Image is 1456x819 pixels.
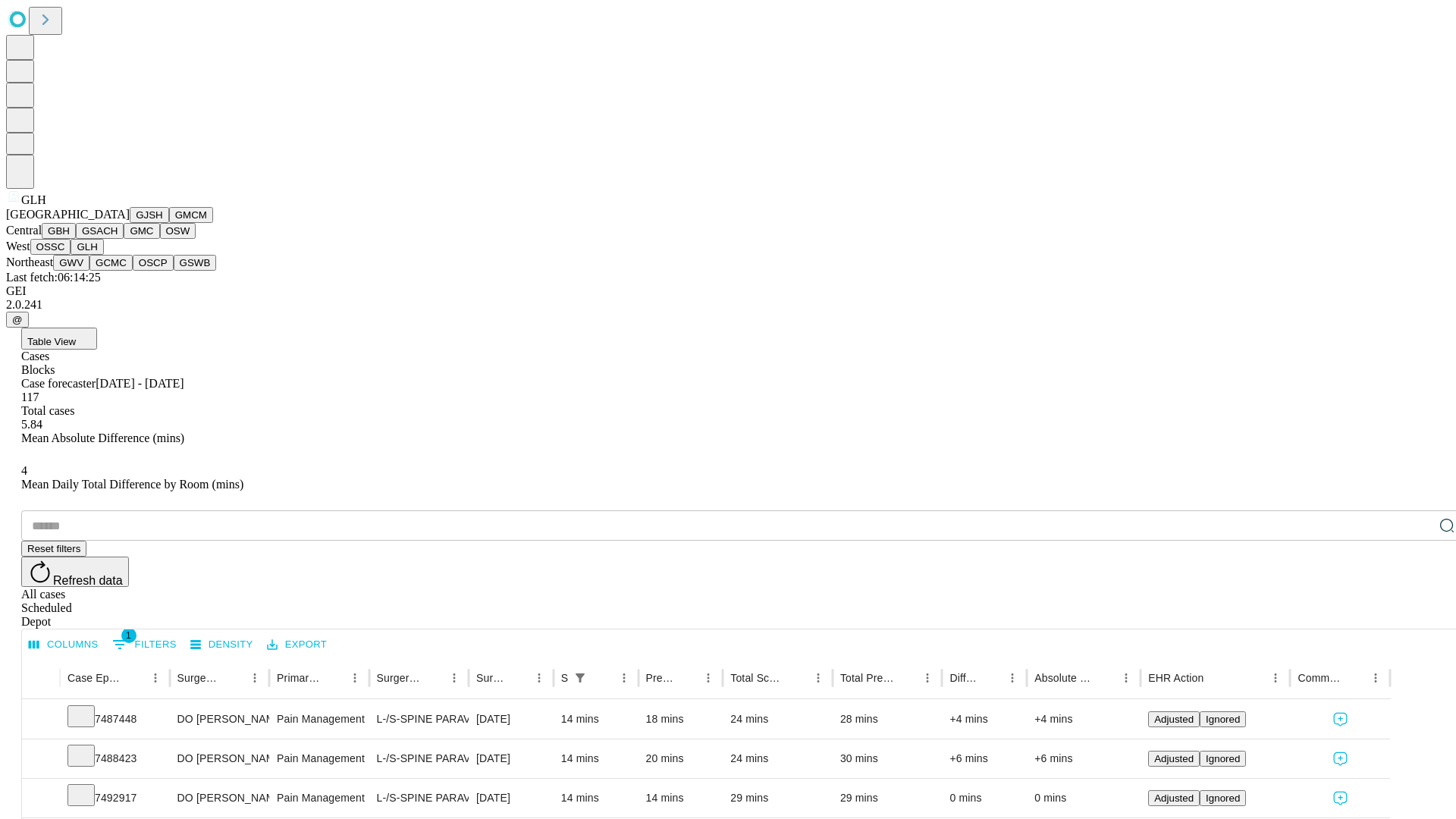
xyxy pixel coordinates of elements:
div: Surgeon Name [177,672,221,684]
button: Expand [30,746,52,773]
button: Menu [808,667,829,689]
span: Mean Absolute Difference (mins) [21,431,184,444]
button: Expand [30,707,52,733]
button: Sort [676,667,698,689]
span: Adjusted [1154,714,1194,725]
button: Density [187,633,257,657]
span: Adjusted [1154,792,1194,804]
button: GWV [53,255,89,271]
button: Ignored [1200,711,1246,727]
button: Sort [1205,667,1226,689]
div: +6 mins [1034,739,1133,778]
button: GSWB [174,255,217,271]
button: Adjusted [1148,790,1200,806]
button: Sort [422,667,444,689]
button: Menu [917,667,938,689]
div: Surgery Name [377,672,421,684]
div: 14 mins [561,779,631,817]
span: Table View [27,336,76,347]
div: Pain Management [277,739,361,778]
div: 7488423 [67,739,162,778]
button: Menu [1116,667,1137,689]
button: Menu [529,667,550,689]
div: [DATE] [476,700,546,739]
button: Sort [323,667,344,689]
div: 7487448 [67,700,162,739]
div: 2.0.241 [6,298,1450,312]
button: Reset filters [21,541,86,557]
span: Case forecaster [21,377,96,390]
div: Surgery Date [476,672,506,684]
button: @ [6,312,29,328]
div: Predicted In Room Duration [646,672,676,684]
span: 5.84 [21,418,42,431]
button: OSSC [30,239,71,255]
div: 14 mins [561,739,631,778]
div: 29 mins [730,779,825,817]
div: [DATE] [476,779,546,817]
div: L-/S-SPINE PARAVERTEBRAL FACET INJ, 1 LEVEL [377,700,461,739]
div: +4 mins [1034,700,1133,739]
div: 29 mins [840,779,935,817]
button: Sort [124,667,145,689]
button: Refresh data [21,557,129,587]
span: Ignored [1206,714,1240,725]
span: Reset filters [27,543,80,554]
button: Menu [1365,667,1386,689]
div: [DATE] [476,739,546,778]
span: West [6,240,30,253]
span: Total cases [21,404,74,417]
button: Sort [981,667,1002,689]
button: GBH [42,223,76,239]
button: Menu [613,667,635,689]
div: L-/S-SPINE PARAVERTEBRAL FACET INJ, 1 LEVEL [377,779,461,817]
button: Select columns [25,633,102,657]
div: 14 mins [646,779,716,817]
button: Menu [1002,667,1023,689]
div: Total Predicted Duration [840,672,895,684]
div: +4 mins [949,700,1019,739]
button: Show filters [570,667,591,689]
button: Table View [21,328,97,350]
button: GMCM [169,207,213,223]
div: Comments [1298,672,1341,684]
button: Expand [30,786,52,812]
div: EHR Action [1148,672,1203,684]
div: Case Epic Id [67,672,122,684]
div: DO [PERSON_NAME] [PERSON_NAME] [177,739,262,778]
button: Menu [344,667,366,689]
div: 30 mins [840,739,935,778]
div: L-/S-SPINE PARAVERTEBRAL FACET INJ, 1 LEVEL [377,739,461,778]
button: Sort [786,667,808,689]
button: Ignored [1200,790,1246,806]
div: Difference [949,672,979,684]
div: Pain Management [277,779,361,817]
div: Absolute Difference [1034,672,1093,684]
button: Menu [1265,667,1286,689]
div: 7492917 [67,779,162,817]
span: Ignored [1206,753,1240,764]
span: Last fetch: 06:14:25 [6,271,101,284]
div: Primary Service [277,672,321,684]
div: 20 mins [646,739,716,778]
span: [GEOGRAPHIC_DATA] [6,208,130,221]
span: 1 [121,628,136,643]
button: Export [263,633,331,657]
div: +6 mins [949,739,1019,778]
span: Ignored [1206,792,1240,804]
button: GSACH [76,223,124,239]
span: 4 [21,464,27,477]
div: 0 mins [949,779,1019,817]
button: Ignored [1200,751,1246,767]
span: Central [6,224,42,237]
span: [DATE] - [DATE] [96,377,184,390]
span: 117 [21,391,39,403]
button: Adjusted [1148,711,1200,727]
button: Show filters [108,632,180,657]
button: Menu [145,667,166,689]
div: DO [PERSON_NAME] [PERSON_NAME] [177,700,262,739]
button: GLH [71,239,103,255]
button: Adjusted [1148,751,1200,767]
div: 14 mins [561,700,631,739]
div: DO [PERSON_NAME] [PERSON_NAME] [177,779,262,817]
